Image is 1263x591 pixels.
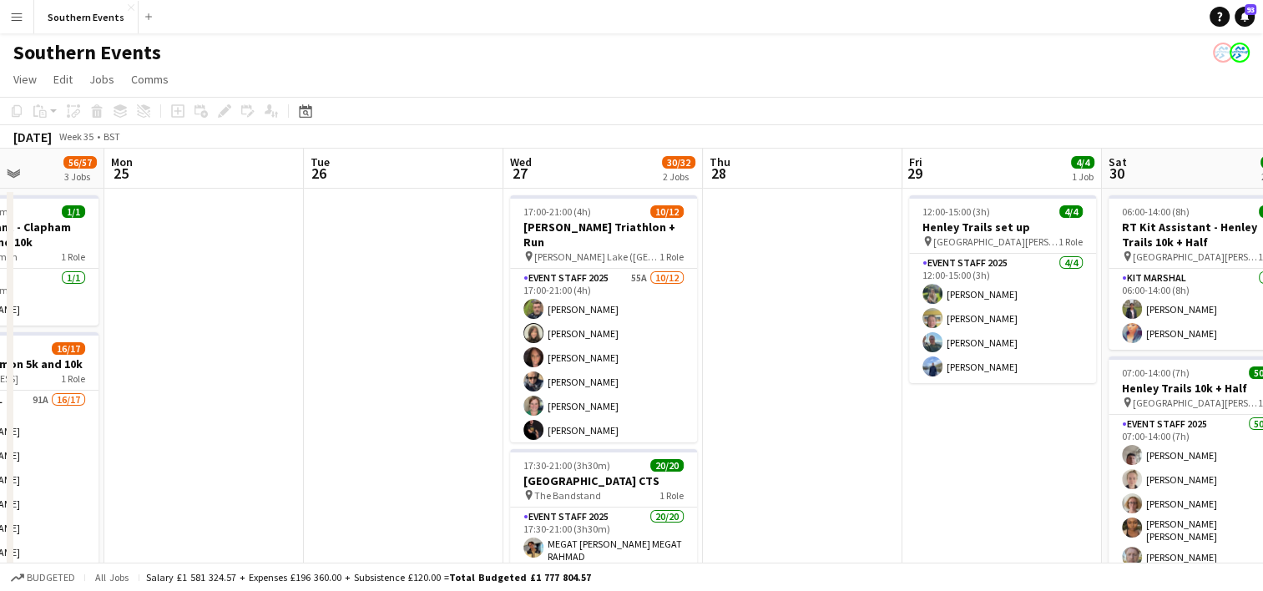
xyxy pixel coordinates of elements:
span: Total Budgeted £1 777 804.57 [449,571,591,583]
span: Jobs [89,72,114,87]
a: Comms [124,68,175,90]
a: 93 [1235,7,1255,27]
div: Salary £1 581 324.57 + Expenses £196 360.00 + Subsistence £120.00 = [146,571,591,583]
span: All jobs [92,571,132,583]
button: Southern Events [34,1,139,33]
div: [DATE] [13,129,52,145]
span: Week 35 [55,130,97,143]
app-user-avatar: RunThrough Events [1213,43,1233,63]
button: Budgeted [8,568,78,587]
span: 93 [1245,4,1256,15]
span: Edit [53,72,73,87]
a: Jobs [83,68,121,90]
span: Comms [131,72,169,87]
a: Edit [47,68,79,90]
span: View [13,72,37,87]
app-user-avatar: RunThrough Events [1230,43,1250,63]
span: Budgeted [27,572,75,583]
h1: Southern Events [13,40,161,65]
div: BST [104,130,120,143]
a: View [7,68,43,90]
